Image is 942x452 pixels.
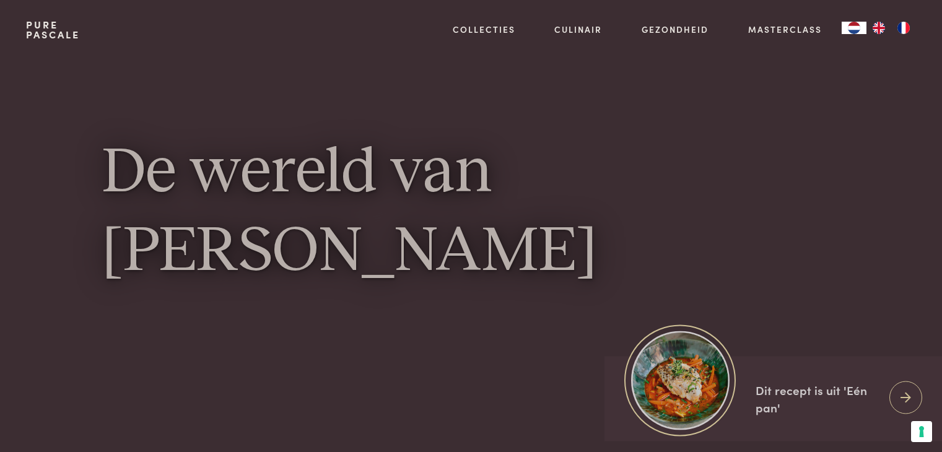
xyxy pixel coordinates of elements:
[26,20,80,40] a: PurePascale
[453,23,515,36] a: Collecties
[842,22,866,34] div: Language
[642,23,709,36] a: Gezondheid
[842,22,916,34] aside: Language selected: Nederlands
[842,22,866,34] a: NL
[756,381,879,416] div: Dit recept is uit 'Eén pan'
[911,421,932,442] button: Uw voorkeuren voor toestemming voor trackingtechnologieën
[604,356,942,441] a: https://admin.purepascale.com/wp-content/uploads/2025/08/home_recept_link.jpg Dit recept is uit '...
[631,331,730,430] img: https://admin.purepascale.com/wp-content/uploads/2025/08/home_recept_link.jpg
[102,134,840,292] h1: De wereld van [PERSON_NAME]
[891,22,916,34] a: FR
[748,23,822,36] a: Masterclass
[554,23,602,36] a: Culinair
[866,22,891,34] a: EN
[866,22,916,34] ul: Language list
